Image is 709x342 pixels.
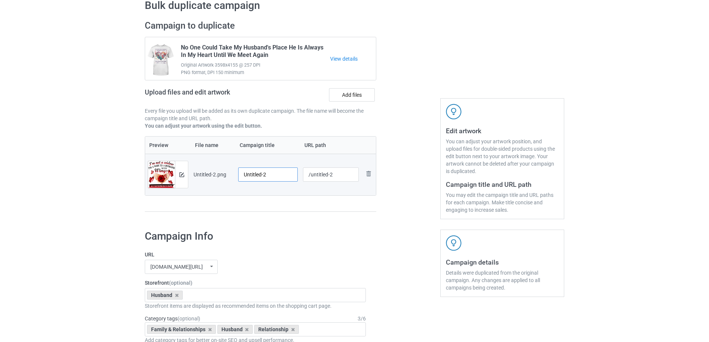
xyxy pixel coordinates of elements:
th: Preview [145,137,191,154]
div: Details were duplicated from the original campaign. Any changes are applied to all campaigns bein... [446,269,559,291]
label: URL [145,251,366,258]
h2: Upload files and edit artwork [145,88,284,102]
span: (optional) [178,316,200,322]
img: original.png [148,161,175,194]
th: File name [191,137,236,154]
span: No One Could Take My Husband's Place He Is Always In My Heart Until We Meet Again [181,44,330,61]
img: svg+xml;base64,PD94bWwgdmVyc2lvbj0iMS4wIiBlbmNvZGluZz0iVVRGLTgiPz4KPHN2ZyB3aWR0aD0iNDJweCIgaGVpZ2... [446,104,462,119]
b: You can adjust your artwork using the edit button. [145,123,262,129]
h3: Campaign title and URL path [446,180,559,189]
span: (optional) [169,280,192,286]
div: [DOMAIN_NAME][URL] [150,264,203,269]
img: svg+xml;base64,PD94bWwgdmVyc2lvbj0iMS4wIiBlbmNvZGluZz0iVVRGLTgiPz4KPHN2ZyB3aWR0aD0iNDJweCIgaGVpZ2... [446,235,462,251]
div: Untitled-2.png [194,171,233,178]
div: 3 / 6 [358,315,366,322]
div: You can adjust your artwork position, and upload files for double-sided products using the edit b... [446,138,559,175]
h3: Campaign details [446,258,559,266]
img: svg+xml;base64,PD94bWwgdmVyc2lvbj0iMS4wIiBlbmNvZGluZz0iVVRGLTgiPz4KPHN2ZyB3aWR0aD0iMjhweCIgaGVpZ2... [364,169,373,178]
h1: Campaign Info [145,230,366,243]
div: Relationship [254,325,299,334]
label: Category tags [145,315,200,322]
div: Husband [147,291,183,300]
a: View details [330,55,376,63]
span: PNG format, DPI 150 minimum [181,69,330,76]
p: Every file you upload will be added as its own duplicate campaign. The file name will become the ... [145,107,376,122]
div: Family & Relationships [147,325,216,334]
th: URL path [300,137,362,154]
th: Campaign title [236,137,300,154]
div: Storefront items are displayed as recommended items on the shopping cart page. [145,302,366,310]
h2: Campaign to duplicate [145,20,376,32]
span: Original Artwork 3598x4155 @ 257 DPI [181,61,330,69]
div: You may edit the campaign title and URL paths for each campaign. Make title concise and engaging ... [446,191,559,214]
img: svg+xml;base64,PD94bWwgdmVyc2lvbj0iMS4wIiBlbmNvZGluZz0iVVRGLTgiPz4KPHN2ZyB3aWR0aD0iMTRweCIgaGVpZ2... [179,172,184,177]
label: Storefront [145,279,366,287]
label: Add files [329,88,375,102]
h3: Edit artwork [446,127,559,135]
div: Husband [217,325,253,334]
